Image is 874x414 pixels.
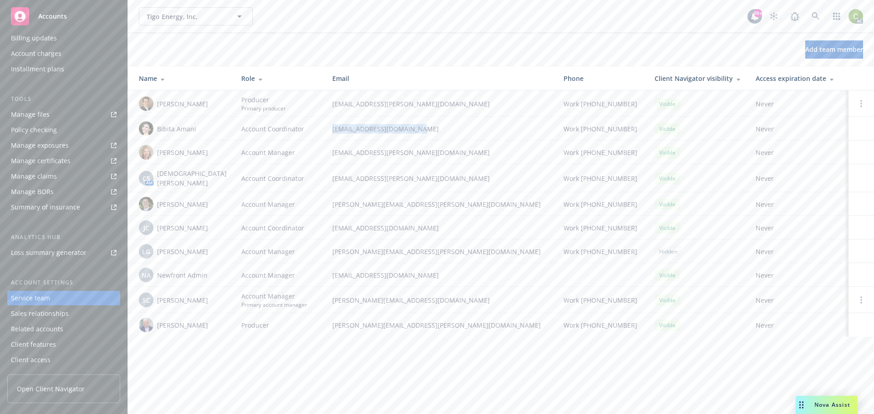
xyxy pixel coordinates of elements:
[332,74,549,83] div: Email
[786,7,804,25] a: Report a Bug
[157,247,208,256] span: [PERSON_NAME]
[157,200,208,209] span: [PERSON_NAME]
[332,174,549,183] span: [EMAIL_ADDRESS][PERSON_NAME][DOMAIN_NAME]
[7,62,120,76] a: Installment plans
[332,99,549,109] span: [EMAIL_ADDRESS][PERSON_NAME][DOMAIN_NAME]
[157,223,208,233] span: [PERSON_NAME]
[756,148,841,157] span: Never
[655,74,741,83] div: Client Navigator visibility
[241,148,295,157] span: Account Manager
[241,105,286,112] span: Primary producer
[139,197,153,211] img: photo
[655,123,680,135] div: Visible
[38,13,67,20] span: Accounts
[655,319,680,331] div: Visible
[564,200,637,209] span: Work [PHONE_NUMBER]
[11,169,57,184] div: Manage claims
[655,98,680,110] div: Visible
[805,45,863,54] span: Add team member
[756,124,841,134] span: Never
[142,174,150,183] span: CS
[564,74,640,83] div: Phone
[7,95,120,104] div: Tools
[765,7,783,25] a: Stop snowing
[139,96,153,111] img: photo
[807,7,825,25] a: Search
[157,270,208,280] span: Newfront Admin
[157,320,208,330] span: [PERSON_NAME]
[756,200,841,209] span: Never
[655,294,680,306] div: Visible
[7,169,120,184] a: Manage claims
[241,95,286,105] span: Producer
[332,148,549,157] span: [EMAIL_ADDRESS][PERSON_NAME][DOMAIN_NAME]
[564,247,637,256] span: Work [PHONE_NUMBER]
[11,185,54,199] div: Manage BORs
[7,322,120,336] a: Related accounts
[655,246,682,257] div: Hidden
[11,138,69,153] div: Manage exposures
[7,154,120,168] a: Manage certificates
[241,200,295,209] span: Account Manager
[7,353,120,367] a: Client access
[7,185,120,199] a: Manage BORs
[241,247,295,256] span: Account Manager
[142,247,150,256] span: LG
[11,337,56,352] div: Client features
[756,320,841,330] span: Never
[7,200,120,214] a: Summary of insurance
[139,7,253,25] button: Tigo Energy, Inc.
[241,124,304,134] span: Account Coordinator
[241,223,304,233] span: Account Coordinator
[756,74,841,83] div: Access expiration date
[11,31,57,45] div: Billing updates
[7,278,120,287] div: Account settings
[756,223,841,233] span: Never
[241,291,307,301] span: Account Manager
[564,124,637,134] span: Work [PHONE_NUMBER]
[11,46,61,61] div: Account charges
[7,138,120,153] a: Manage exposures
[796,396,807,414] div: Drag to move
[139,74,227,83] div: Name
[7,31,120,45] a: Billing updates
[756,295,841,305] span: Never
[7,123,120,137] a: Policy checking
[332,295,549,305] span: [PERSON_NAME][EMAIL_ADDRESS][DOMAIN_NAME]
[11,306,69,321] div: Sales relationships
[11,123,57,137] div: Policy checking
[332,200,549,209] span: [PERSON_NAME][EMAIL_ADDRESS][PERSON_NAME][DOMAIN_NAME]
[7,46,120,61] a: Account charges
[332,320,549,330] span: [PERSON_NAME][EMAIL_ADDRESS][PERSON_NAME][DOMAIN_NAME]
[7,337,120,352] a: Client features
[332,247,549,256] span: [PERSON_NAME][EMAIL_ADDRESS][PERSON_NAME][DOMAIN_NAME]
[332,270,549,280] span: [EMAIL_ADDRESS][DOMAIN_NAME]
[157,295,208,305] span: [PERSON_NAME]
[754,9,762,17] div: 99+
[564,174,637,183] span: Work [PHONE_NUMBER]
[157,124,196,134] span: Bibita Amani
[7,233,120,242] div: Analytics hub
[564,295,637,305] span: Work [PHONE_NUMBER]
[655,269,680,281] div: Visible
[655,147,680,158] div: Visible
[157,169,227,188] span: [DEMOGRAPHIC_DATA][PERSON_NAME]
[756,270,841,280] span: Never
[142,295,150,305] span: SC
[139,121,153,136] img: photo
[241,74,318,83] div: Role
[241,174,304,183] span: Account Coordinator
[564,320,637,330] span: Work [PHONE_NUMBER]
[564,148,637,157] span: Work [PHONE_NUMBER]
[7,245,120,260] a: Loss summary generator
[139,318,153,332] img: photo
[11,107,50,122] div: Manage files
[7,306,120,321] a: Sales relationships
[655,173,680,184] div: Visible
[157,99,208,109] span: [PERSON_NAME]
[828,7,846,25] a: Switch app
[7,4,120,29] a: Accounts
[849,9,863,24] img: photo
[11,322,63,336] div: Related accounts
[7,107,120,122] a: Manage files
